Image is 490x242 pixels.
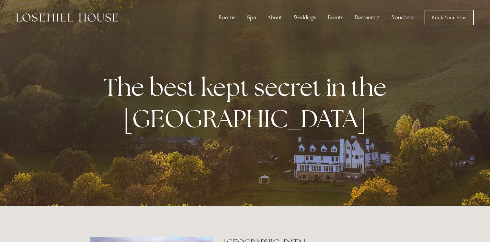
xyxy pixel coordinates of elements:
div: Restaurant [350,11,385,24]
div: Rooms [213,11,241,24]
div: Spa [242,11,261,24]
div: Weddings [289,11,321,24]
div: About [262,11,287,24]
img: Losehill House [16,13,118,22]
a: Book Your Stay [425,10,474,25]
div: Events [323,11,348,24]
a: Vouchers [387,11,419,24]
strong: The best kept secret in the [GEOGRAPHIC_DATA] [104,71,392,135]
